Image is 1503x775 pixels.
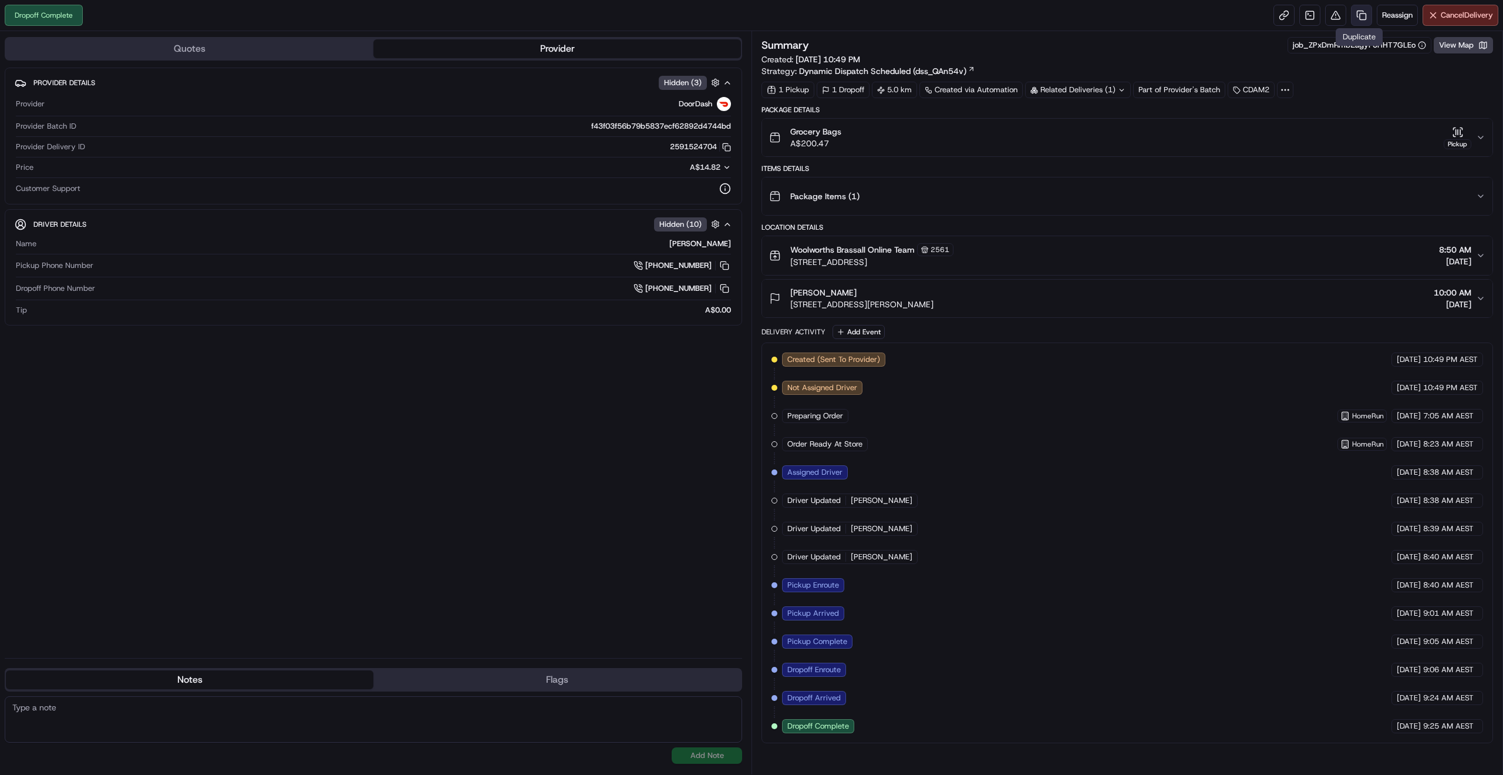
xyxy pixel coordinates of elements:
span: 8:38 AM AEST [1423,467,1474,478]
span: Provider Details [33,78,95,88]
span: Provider Delivery ID [16,142,85,152]
button: A$14.82 [628,162,731,173]
span: [DATE] [1397,608,1421,619]
span: Pickup Complete [787,636,847,647]
span: Grocery Bags [790,126,841,137]
div: Strategy: [761,65,975,77]
span: [STREET_ADDRESS] [790,256,953,268]
span: 9:24 AM AEST [1423,693,1474,703]
div: Delivery Activity [761,327,825,337]
div: Items Details [761,164,1493,173]
a: Created via Automation [919,82,1023,98]
span: 9:01 AM AEST [1423,608,1474,619]
span: HomeRun [1352,411,1384,421]
span: 8:23 AM AEST [1423,439,1474,449]
button: job_ZPxDmRmb2agyFUHHT7GLEo [1293,40,1426,51]
span: [DATE] [1397,495,1421,506]
span: Provider [16,99,45,109]
span: Dropoff Enroute [787,665,841,675]
span: [PERSON_NAME] [851,524,912,534]
span: Price [16,162,33,173]
span: [DATE] [1397,552,1421,562]
span: Package Items ( 1 ) [790,190,860,202]
button: 2591524704 [670,142,731,152]
span: [DATE] [1397,383,1421,393]
div: Related Deliveries (1) [1025,82,1131,98]
span: Created: [761,53,860,65]
button: Package Items (1) [762,177,1492,215]
span: DoorDash [679,99,712,109]
span: A$14.82 [690,162,720,172]
span: Dynamic Dispatch Scheduled (dss_QAn54v) [799,65,966,77]
span: Tip [16,305,27,316]
span: [DATE] [1397,580,1421,591]
span: Dropoff Complete [787,721,849,732]
button: Pickup [1444,126,1471,149]
span: Preparing Order [787,411,843,421]
span: 9:25 AM AEST [1423,721,1474,732]
button: Provider DetailsHidden (3) [15,73,732,92]
span: Dropoff Arrived [787,693,841,703]
div: Location Details [761,223,1493,232]
span: f43f03f56b79b5837ecf62892d4744bd [591,121,731,132]
span: Dropoff Phone Number [16,283,95,294]
span: [DATE] [1397,665,1421,675]
span: 8:40 AM AEST [1423,552,1474,562]
a: [PHONE_NUMBER] [633,282,731,295]
span: [PHONE_NUMBER] [645,283,712,294]
button: CancelDelivery [1423,5,1498,26]
span: Driver Details [33,220,86,229]
span: 7:05 AM AEST [1423,411,1474,421]
button: Quotes [6,39,373,58]
span: Hidden ( 3 ) [664,78,702,88]
span: Not Assigned Driver [787,383,857,393]
img: doordash_logo_v2.png [717,97,731,111]
button: [PERSON_NAME][STREET_ADDRESS][PERSON_NAME]10:00 AM[DATE] [762,280,1492,317]
span: [DATE] [1434,298,1471,310]
button: Add Event [833,325,885,339]
div: [PERSON_NAME] [41,239,731,249]
span: Pickup Enroute [787,580,839,591]
span: Reassign [1382,10,1413,21]
span: Driver Updated [787,524,841,534]
span: Provider Batch ID [16,121,76,132]
span: [DATE] [1397,524,1421,534]
span: Customer Support [16,183,80,194]
span: Pickup Phone Number [16,260,93,271]
span: Hidden ( 10 ) [659,219,702,230]
div: 5.0 km [872,82,917,98]
span: [STREET_ADDRESS][PERSON_NAME] [790,298,934,310]
span: [DATE] 10:49 PM [796,54,860,65]
span: Created (Sent To Provider) [787,354,880,365]
div: Package Details [761,105,1493,115]
span: 9:06 AM AEST [1423,665,1474,675]
span: Assigned Driver [787,467,843,478]
span: [DATE] [1397,354,1421,365]
button: Flags [373,670,741,689]
span: [PERSON_NAME] [851,552,912,562]
span: [DATE] [1397,439,1421,449]
a: Dynamic Dispatch Scheduled (dss_QAn54v) [799,65,975,77]
span: [DATE] [1397,467,1421,478]
span: [PERSON_NAME] [851,495,912,506]
button: Hidden (3) [659,75,723,90]
span: Driver Updated [787,495,841,506]
span: Name [16,239,36,249]
a: [PHONE_NUMBER] [633,259,731,272]
div: CDAM2 [1228,82,1275,98]
span: 8:38 AM AEST [1423,495,1474,506]
button: Notes [6,670,373,689]
button: Woolworths Brassall Online Team2561[STREET_ADDRESS]8:50 AM[DATE] [762,236,1492,275]
span: Cancel Delivery [1441,10,1493,21]
span: 10:49 PM AEST [1423,354,1478,365]
span: 8:40 AM AEST [1423,580,1474,591]
span: 10:00 AM [1434,287,1471,298]
span: Order Ready At Store [787,439,862,449]
span: 9:05 AM AEST [1423,636,1474,647]
h3: Summary [761,40,809,51]
span: [DATE] [1397,636,1421,647]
